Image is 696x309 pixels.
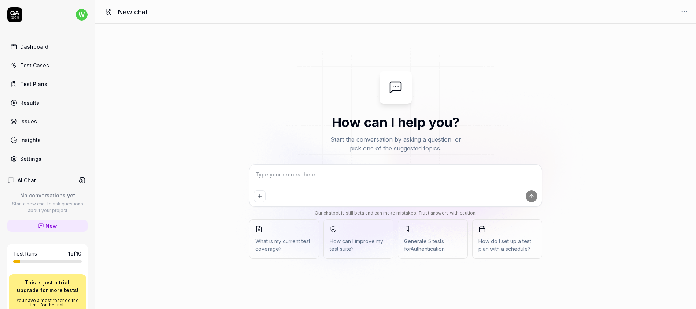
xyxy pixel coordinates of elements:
[13,250,37,257] h5: Test Runs
[7,152,88,166] a: Settings
[7,201,88,214] p: Start a new chat to ask questions about your project
[20,118,37,125] div: Issues
[398,219,468,259] button: Generate 5 tests forAuthentication
[7,133,88,147] a: Insights
[7,40,88,54] a: Dashboard
[255,237,313,253] span: What is my current test coverage?
[404,238,445,252] span: Generate 5 tests for Authentication
[118,7,148,17] h1: New chat
[472,219,542,259] button: How do I set up a test plan with a schedule?
[249,210,542,216] div: Our chatbot is still beta and can make mistakes. Trust answers with caution.
[68,250,82,257] span: 1 of 10
[20,136,41,144] div: Insights
[7,114,88,129] a: Issues
[76,7,88,22] button: w
[254,190,266,202] button: Add attachment
[13,298,82,307] p: You have almost reached the limit for the trial.
[7,191,88,199] p: No conversations yet
[20,80,47,88] div: Test Plans
[20,99,39,107] div: Results
[45,222,57,230] span: New
[330,237,387,253] span: How can I improve my test suite?
[7,220,88,232] a: New
[7,96,88,110] a: Results
[7,58,88,72] a: Test Cases
[249,219,319,259] button: What is my current test coverage?
[478,237,536,253] span: How do I set up a test plan with a schedule?
[13,279,82,294] p: This is just a trial, upgrade for more tests!
[7,77,88,91] a: Test Plans
[20,62,49,69] div: Test Cases
[18,176,36,184] h4: AI Chat
[20,43,48,51] div: Dashboard
[76,9,88,21] span: w
[20,155,41,163] div: Settings
[323,219,393,259] button: How can I improve my test suite?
